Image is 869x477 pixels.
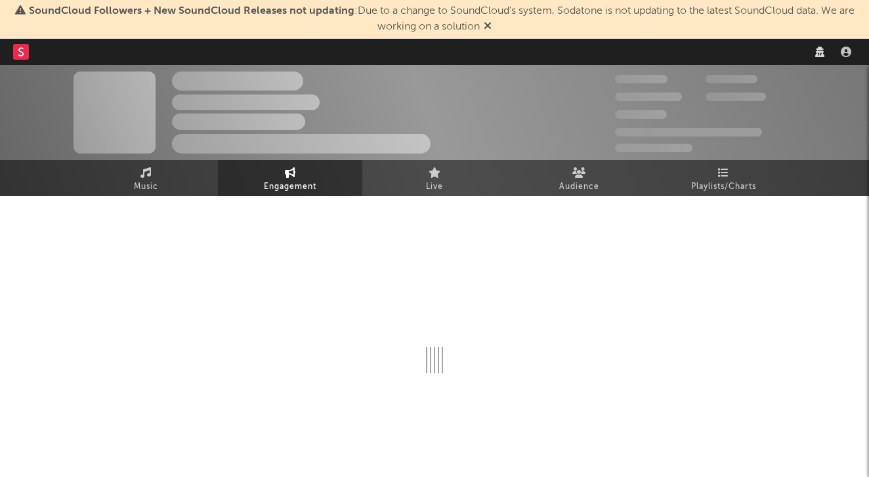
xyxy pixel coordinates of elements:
span: Live [426,179,443,195]
span: Dismiss [484,22,492,32]
span: Playlists/Charts [691,179,756,195]
span: 50,000,000 [615,93,682,101]
a: Music [74,160,218,196]
span: 50,000,000 Monthly Listeners [615,128,762,136]
a: Playlists/Charts [651,160,795,196]
span: Music [134,179,158,195]
span: Engagement [264,179,316,195]
span: 100,000 [706,75,757,83]
span: 300,000 [615,75,668,83]
a: Engagement [218,160,362,196]
span: 100,000 [615,110,667,119]
a: Live [362,160,507,196]
span: 1,000,000 [706,93,766,101]
span: Audience [559,179,599,195]
span: SoundCloud Followers + New SoundCloud Releases not updating [29,6,354,16]
span: Jump Score: 85.0 [615,144,692,152]
span: : Due to a change to SoundCloud's system, Sodatone is not updating to the latest SoundCloud data.... [29,6,855,32]
a: Audience [507,160,651,196]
